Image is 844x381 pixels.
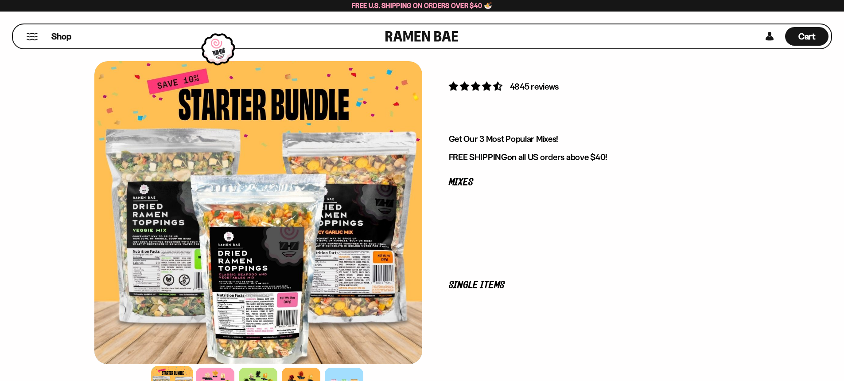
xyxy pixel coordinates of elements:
[26,33,38,40] button: Mobile Menu Trigger
[352,1,492,10] span: Free U.S. Shipping on Orders over $40 🍜
[449,152,507,162] strong: FREE SHIPPING
[449,134,723,145] p: Get Our 3 Most Popular Mixes!
[449,81,504,92] span: 4.71 stars
[510,81,559,92] span: 4845 reviews
[785,24,828,48] div: Cart
[798,31,816,42] span: Cart
[51,31,71,43] span: Shop
[449,152,723,163] p: on all US orders above $40!
[51,27,71,46] a: Shop
[449,178,723,187] p: Mixes
[449,281,723,290] p: Single Items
